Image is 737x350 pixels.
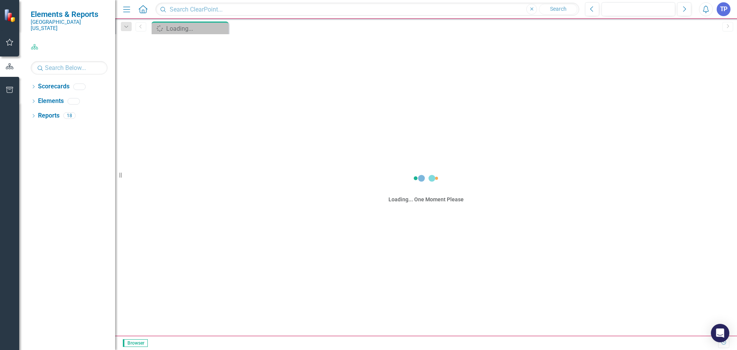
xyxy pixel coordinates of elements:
a: Elements [38,97,64,106]
a: Reports [38,111,59,120]
span: Elements & Reports [31,10,107,19]
span: Search [550,6,567,12]
img: ClearPoint Strategy [4,8,17,22]
button: Search [539,4,577,15]
button: TP [717,2,730,16]
a: Scorecards [38,82,69,91]
div: Loading... [166,24,226,33]
span: Browser [123,339,148,347]
div: Open Intercom Messenger [711,324,729,342]
input: Search ClearPoint... [155,3,579,16]
small: [GEOGRAPHIC_DATA][US_STATE] [31,19,107,32]
input: Search Below... [31,61,107,75]
div: 18 [63,113,76,119]
div: Loading... One Moment Please [388,196,464,203]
